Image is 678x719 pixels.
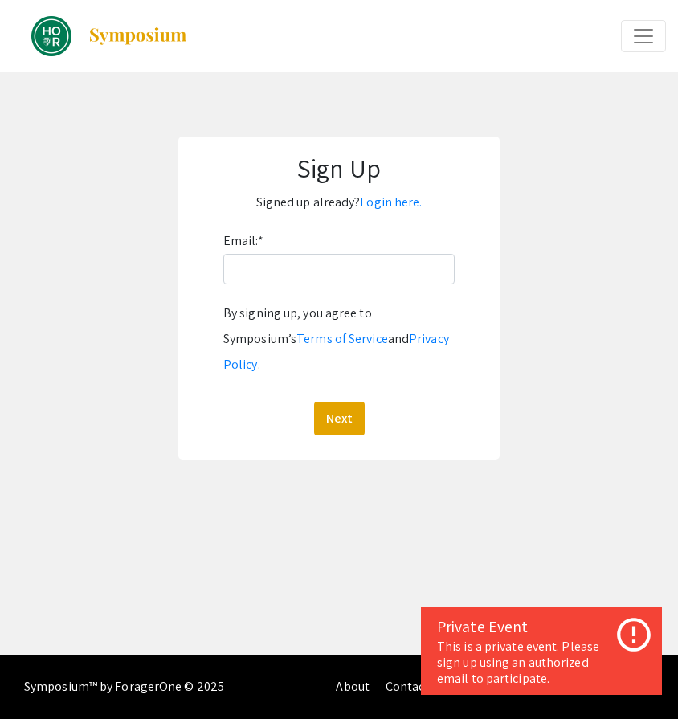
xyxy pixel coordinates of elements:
[24,655,224,719] div: Symposium™ by ForagerOne © 2025
[194,190,484,215] p: Signed up already?
[223,300,455,378] div: By signing up, you agree to Symposium’s and .
[336,678,370,695] a: About
[360,194,422,210] a: Login here.
[194,153,484,183] h1: Sign Up
[88,27,188,46] img: Symposium by ForagerOne
[223,228,263,254] label: Email:
[31,16,71,56] img: DREAMS: Fall 2024
[314,402,365,435] button: Next
[437,639,646,687] div: This is a private event. Please sign up using an authorized email to participate.
[223,330,449,373] a: Privacy Policy
[437,615,646,639] div: Private Event
[386,678,446,695] a: Contact Us
[621,20,666,52] button: Expand or Collapse Menu
[12,16,188,56] a: DREAMS: Fall 2024
[296,330,388,347] a: Terms of Service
